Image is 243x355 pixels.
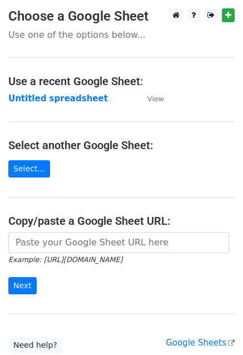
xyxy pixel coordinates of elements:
h4: Select another Google Sheet: [8,139,235,152]
a: Untitled spreadsheet [8,93,108,103]
input: Paste your Google Sheet URL here [8,232,229,253]
a: Google Sheets [166,338,235,348]
input: Next [8,277,37,294]
h4: Copy/paste a Google Sheet URL: [8,214,235,228]
a: Select... [8,160,50,177]
small: Example: [URL][DOMAIN_NAME] [8,255,122,264]
h3: Choose a Google Sheet [8,8,235,24]
small: View [147,95,164,103]
p: Use one of the options below... [8,29,235,41]
h4: Use a recent Google Sheet: [8,75,235,88]
a: Need help? [8,337,62,354]
a: View [136,93,164,103]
